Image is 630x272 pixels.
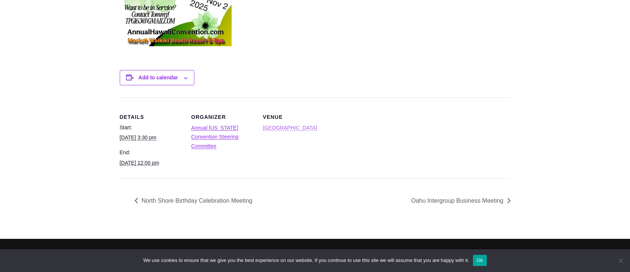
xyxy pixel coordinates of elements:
[120,114,182,120] h2: Details
[263,125,317,131] a: [GEOGRAPHIC_DATA]
[135,197,257,204] a: North Shore Birthday Celebration Meeting
[473,255,487,266] button: Ok
[120,148,182,157] dt: End:
[120,160,159,166] abbr: 2025-11-02
[138,75,178,80] button: View links to add events to your calendar
[263,114,326,120] h2: Venue
[120,123,182,132] dt: Start:
[143,257,469,264] span: We use cookies to ensure that we give you the best experience on our website. If you continue to ...
[191,114,254,120] h2: Organizer
[120,135,157,140] abbr: 2025-10-30
[617,257,624,264] span: No
[407,197,510,204] a: Oahu Intergroup Business Meeting
[120,195,511,206] nav: Event Navigation
[191,125,239,149] a: Annual [US_STATE] Convention Steering Committee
